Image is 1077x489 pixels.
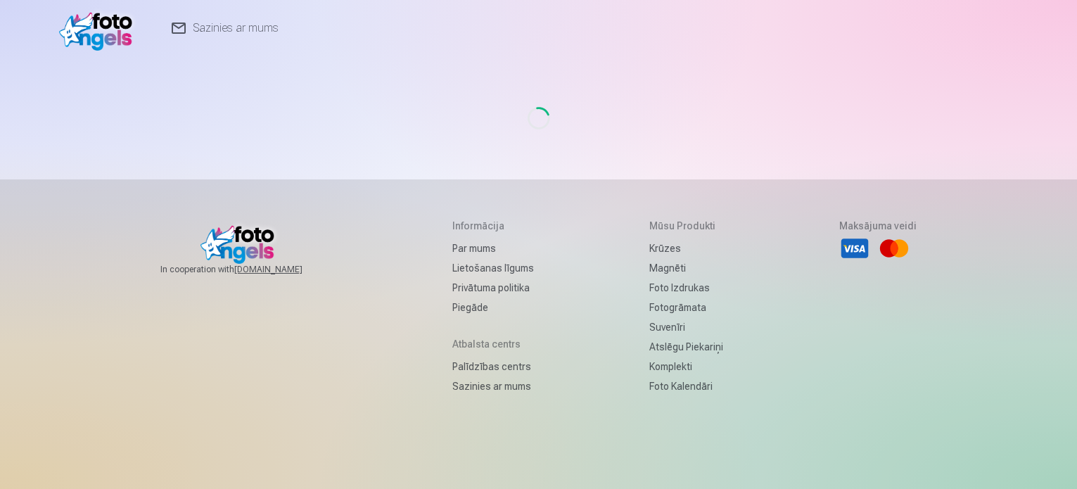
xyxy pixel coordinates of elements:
[649,239,723,258] a: Krūzes
[452,219,534,233] h5: Informācija
[649,357,723,376] a: Komplekti
[649,376,723,396] a: Foto kalendāri
[839,233,870,264] li: Visa
[649,258,723,278] a: Magnēti
[452,298,534,317] a: Piegāde
[879,233,910,264] li: Mastercard
[649,298,723,317] a: Fotogrāmata
[452,278,534,298] a: Privātuma politika
[649,317,723,337] a: Suvenīri
[160,264,336,275] span: In cooperation with
[234,264,336,275] a: [DOMAIN_NAME]
[452,337,534,351] h5: Atbalsta centrs
[649,337,723,357] a: Atslēgu piekariņi
[649,278,723,298] a: Foto izdrukas
[452,239,534,258] a: Par mums
[452,357,534,376] a: Palīdzības centrs
[452,376,534,396] a: Sazinies ar mums
[59,6,140,51] img: /v1
[839,219,917,233] h5: Maksājuma veidi
[649,219,723,233] h5: Mūsu produkti
[452,258,534,278] a: Lietošanas līgums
